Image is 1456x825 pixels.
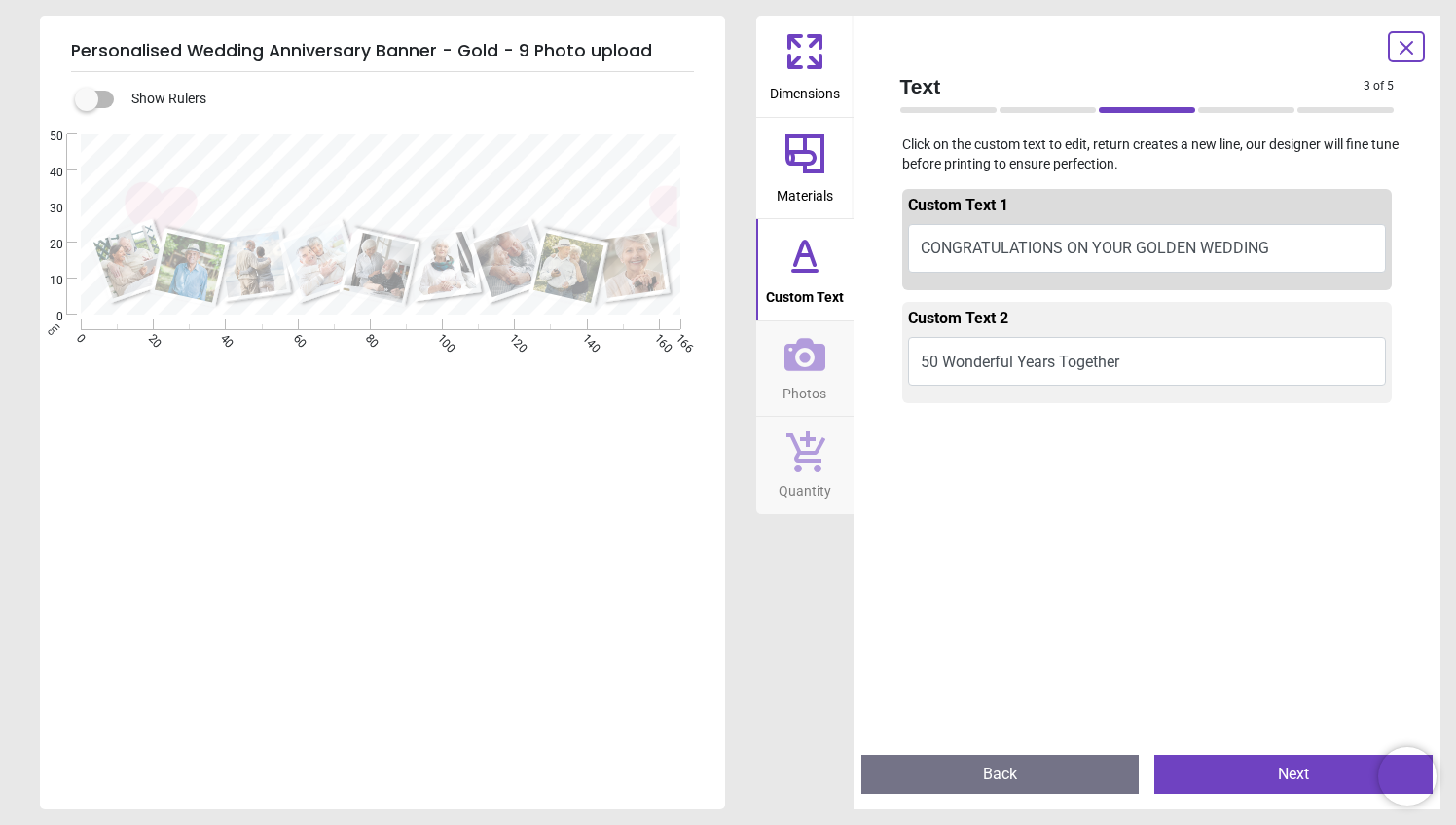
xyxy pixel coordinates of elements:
button: Quantity [756,417,854,514]
button: 50 Wonderful Years Together [908,337,1387,386]
span: 0 [26,309,63,325]
button: Custom Text [756,219,854,320]
span: 50 [26,129,63,145]
span: Materials [777,177,833,206]
span: Custom Text [766,279,844,308]
button: Next [1154,755,1433,794]
button: Photos [756,321,854,417]
h5: Personalised Wedding Anniversary Banner - Gold - 9 Photo upload [71,31,694,72]
button: CONGRATULATIONS ON YOUR GOLDEN WEDDING [908,224,1387,273]
p: Click on the custom text to edit, return creates a new line, our designer will fine tune before p... [885,135,1410,173]
button: Materials [756,118,854,219]
iframe: Brevo live chat [1378,747,1437,806]
button: Back [861,755,1140,794]
span: 40 [26,165,63,181]
span: 10 [26,273,63,289]
button: Dimensions [756,16,854,117]
span: Photos [783,375,826,404]
span: Quantity [779,472,831,502]
span: Custom Text 1 [908,196,1008,214]
span: 30 [26,201,63,217]
span: 3 of 5 [1364,78,1394,94]
span: Text [900,72,1365,100]
span: Dimensions [770,75,840,104]
span: 20 [26,237,63,253]
span: Custom Text 2 [908,309,1008,327]
div: Show Rulers [87,88,725,111]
